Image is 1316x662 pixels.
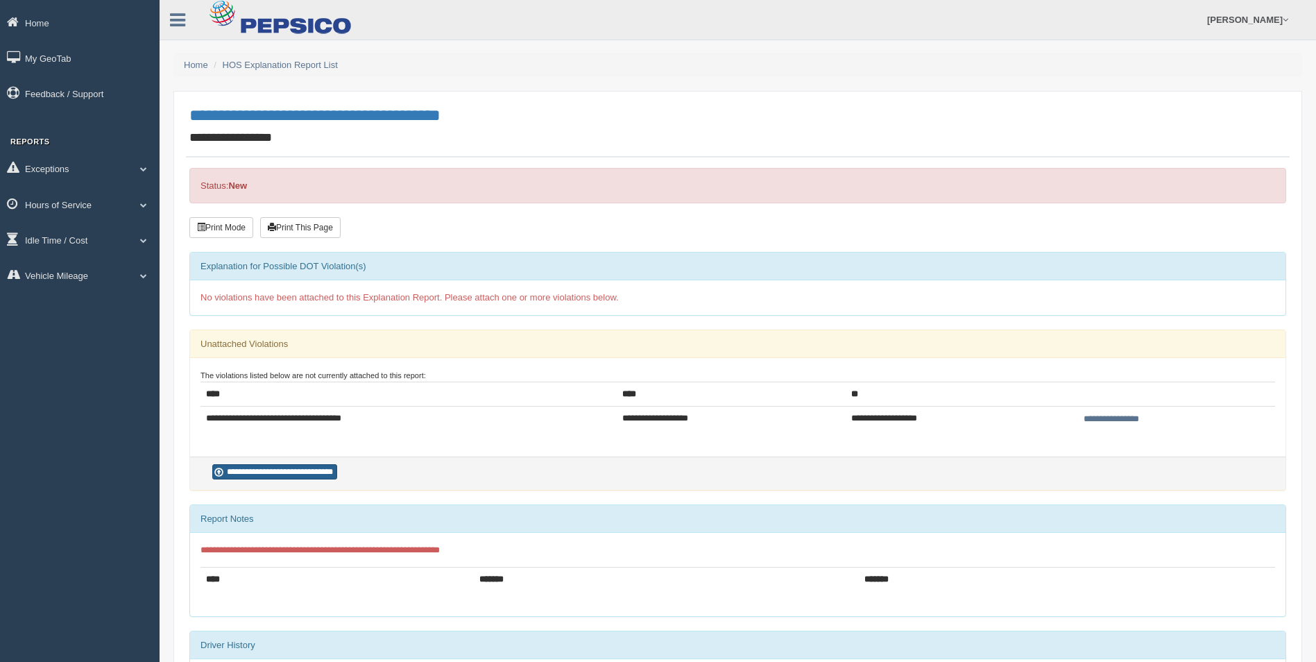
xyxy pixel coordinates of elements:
a: HOS Explanation Report List [223,60,338,70]
button: Print Mode [189,217,253,238]
a: Home [184,60,208,70]
small: The violations listed below are not currently attached to this report: [200,371,426,380]
strong: New [228,180,247,191]
span: No violations have been attached to this Explanation Report. Please attach one or more violations... [200,292,619,303]
div: Unattached Violations [190,330,1285,358]
div: Status: [189,168,1286,203]
div: Report Notes [190,505,1285,533]
div: Explanation for Possible DOT Violation(s) [190,253,1285,280]
div: Driver History [190,631,1285,659]
button: Print This Page [260,217,341,238]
